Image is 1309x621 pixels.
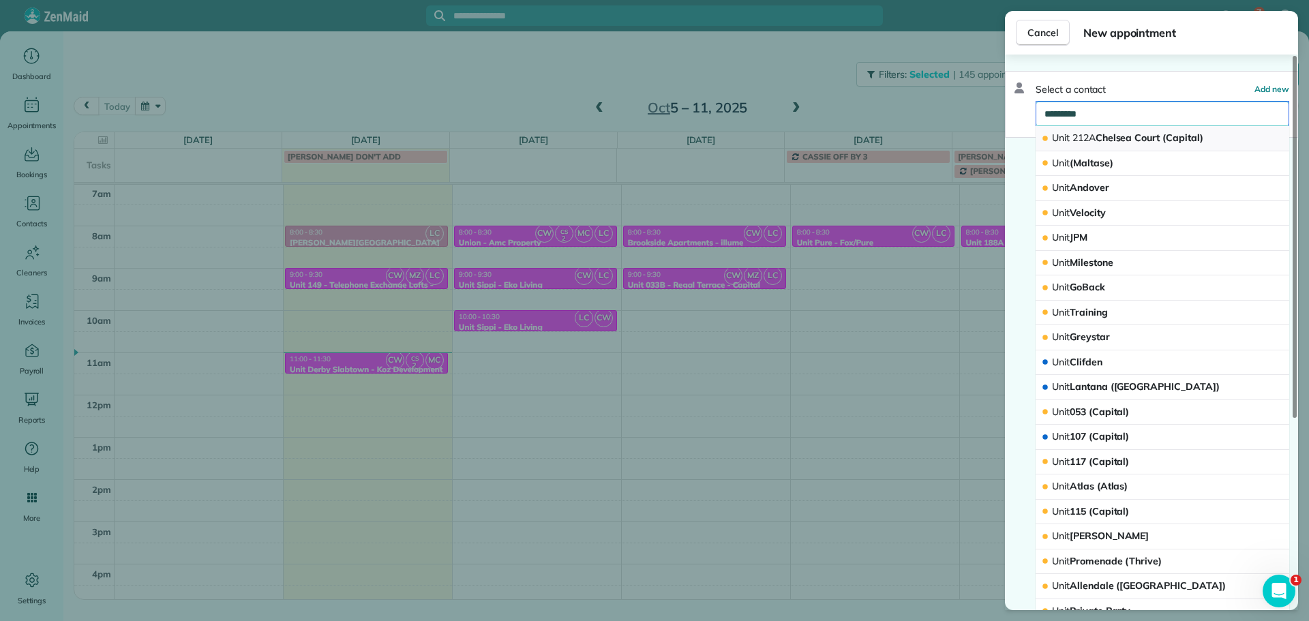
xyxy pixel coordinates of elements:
[1052,605,1130,617] span: Private Party
[1036,375,1289,400] button: UnitLantana ([GEOGRAPHIC_DATA])
[1036,350,1289,376] button: UnitClifden
[1052,505,1129,517] span: 115 (Capital)
[1052,331,1110,343] span: Greystar
[1036,201,1289,226] button: UnitVelocity
[1052,157,1070,169] span: Unit
[1052,605,1070,617] span: Unit
[1052,306,1108,318] span: Training
[1036,524,1289,549] button: Unit[PERSON_NAME]
[1263,575,1295,607] iframe: Intercom live chat
[1052,231,1087,243] span: JPM
[1052,256,1070,269] span: Unit
[1052,207,1106,219] span: Velocity
[1052,530,1149,542] span: [PERSON_NAME]
[1036,301,1289,326] button: UnitTraining
[1052,331,1070,343] span: Unit
[1052,306,1070,318] span: Unit
[1291,575,1302,586] span: 1
[1052,430,1129,442] span: 107 (Capital)
[1052,455,1129,468] span: 117 (Capital)
[1036,275,1289,301] button: UnitGoBack
[1052,530,1070,542] span: Unit
[1083,25,1287,41] span: New appointment
[1052,406,1070,418] span: Unit
[1036,474,1289,500] button: UnitAtlas (Atlas)
[1036,574,1289,599] button: UnitAllendale ([GEOGRAPHIC_DATA])
[1052,181,1109,194] span: Andover
[1052,380,1070,393] span: Unit
[1052,555,1070,567] span: Unit
[1036,151,1289,177] button: Unit(Maltase)
[1254,82,1289,96] button: Add new
[1036,325,1289,350] button: UnitGreystar
[1036,82,1106,96] span: Select a contact
[1052,207,1070,219] span: Unit
[1036,500,1289,525] button: Unit115 (Capital)
[1052,555,1162,567] span: Promenade (Thrive)
[1052,256,1113,269] span: Milestone
[1052,132,1203,144] span: Chelsea Court (Capital)
[1072,132,1096,144] span: 212A
[1036,400,1289,425] button: Unit053 (Capital)
[1052,281,1105,293] span: GoBack
[1052,455,1070,468] span: Unit
[1052,157,1113,169] span: (Maltase)
[1254,84,1289,94] span: Add new
[1052,380,1220,393] span: Lantana ([GEOGRAPHIC_DATA])
[1036,450,1289,475] button: Unit117 (Capital)
[1052,430,1070,442] span: Unit
[1036,226,1289,251] button: UnitJPM
[1036,425,1289,450] button: Unit107 (Capital)
[1052,181,1070,194] span: Unit
[1052,505,1070,517] span: Unit
[1016,20,1070,46] button: Cancel
[1052,132,1070,144] span: Unit
[1052,231,1070,243] span: Unit
[1052,406,1129,418] span: 053 (Capital)
[1027,26,1058,40] span: Cancel
[1052,356,1070,368] span: Unit
[1036,176,1289,201] button: UnitAndover
[1052,281,1070,293] span: Unit
[1052,480,1070,492] span: Unit
[1052,356,1102,368] span: Clifden
[1036,126,1289,151] button: Unit 212AChelsea Court (Capital)
[1036,549,1289,575] button: UnitPromenade (Thrive)
[1052,579,1070,592] span: Unit
[1052,579,1226,592] span: Allendale ([GEOGRAPHIC_DATA])
[1036,251,1289,276] button: UnitMilestone
[1052,480,1128,492] span: Atlas (Atlas)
